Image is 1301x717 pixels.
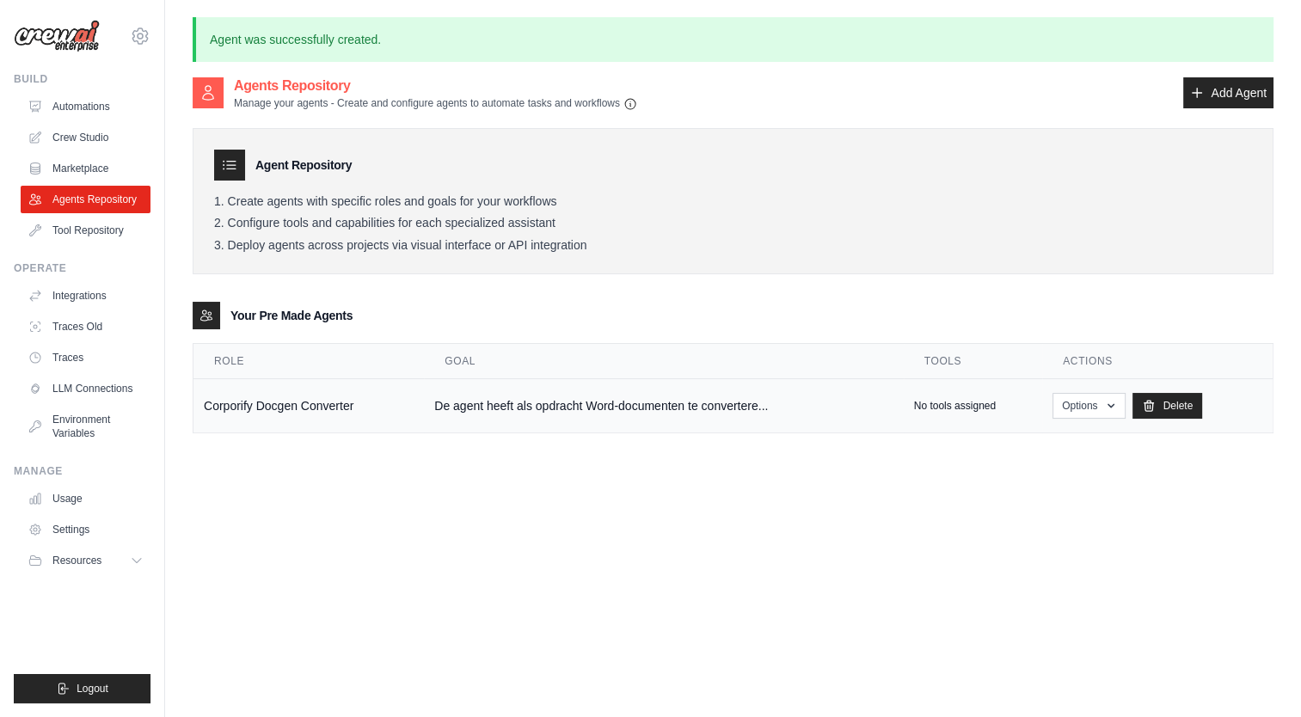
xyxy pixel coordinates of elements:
[21,93,150,120] a: Automations
[424,344,903,379] th: Goal
[230,307,353,324] h3: Your Pre Made Agents
[214,194,1252,210] li: Create agents with specific roles and goals for your workflows
[21,217,150,244] a: Tool Repository
[1042,344,1273,379] th: Actions
[21,375,150,402] a: LLM Connections
[214,216,1252,231] li: Configure tools and capabilities for each specialized assistant
[21,155,150,182] a: Marketplace
[234,96,637,111] p: Manage your agents - Create and configure agents to automate tasks and workflows
[1132,393,1202,419] a: Delete
[21,547,150,574] button: Resources
[214,238,1252,254] li: Deploy agents across projects via visual interface or API integration
[77,682,108,696] span: Logout
[14,261,150,275] div: Operate
[21,313,150,340] a: Traces Old
[904,344,1042,379] th: Tools
[234,76,637,96] h2: Agents Repository
[21,344,150,371] a: Traces
[14,464,150,478] div: Manage
[193,379,424,433] td: Corporify Docgen Converter
[193,344,424,379] th: Role
[21,186,150,213] a: Agents Repository
[52,554,101,567] span: Resources
[21,485,150,512] a: Usage
[1183,77,1273,108] a: Add Agent
[1052,393,1126,419] button: Options
[14,20,100,52] img: Logo
[255,156,352,174] h3: Agent Repository
[21,516,150,543] a: Settings
[424,379,903,433] td: De agent heeft als opdracht Word-documenten te convertere...
[21,282,150,309] a: Integrations
[21,124,150,151] a: Crew Studio
[14,674,150,703] button: Logout
[21,406,150,447] a: Environment Variables
[14,72,150,86] div: Build
[193,17,1273,62] p: Agent was successfully created.
[914,399,996,413] p: No tools assigned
